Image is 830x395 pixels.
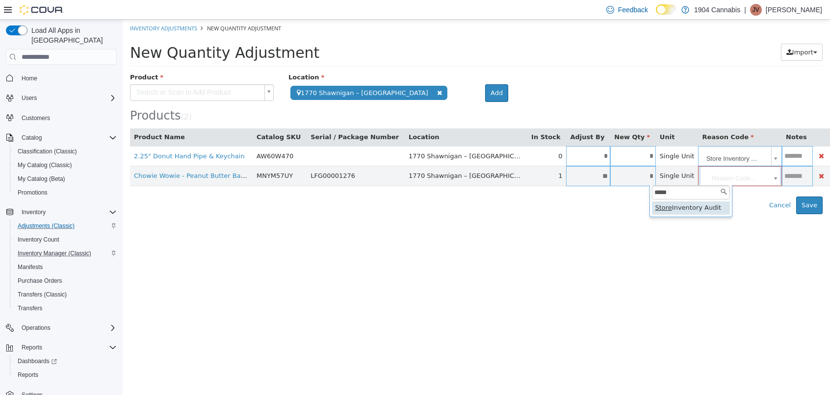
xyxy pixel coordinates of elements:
span: My Catalog (Classic) [14,159,117,171]
button: Classification (Classic) [10,145,121,158]
button: Customers [2,111,121,125]
span: JV [752,4,759,16]
span: Transfers (Classic) [18,291,67,298]
span: Inventory Count [14,234,117,246]
button: Transfers (Classic) [10,288,121,301]
button: Transfers [10,301,121,315]
span: Reports [14,369,117,381]
span: Operations [22,324,51,332]
span: Purchase Orders [14,275,117,287]
span: Inventory Count [18,236,59,244]
a: Inventory Manager (Classic) [14,247,95,259]
span: Inventory Manager (Classic) [14,247,117,259]
span: Customers [22,114,50,122]
a: Inventory Count [14,234,63,246]
span: Inventory [18,206,117,218]
span: Users [22,94,37,102]
span: Transfers (Classic) [14,289,117,300]
button: Inventory [2,205,121,219]
p: | [744,4,746,16]
span: Feedback [618,5,648,15]
button: Users [18,92,41,104]
span: Transfers [14,302,117,314]
button: Reports [18,342,46,353]
button: Promotions [10,186,121,199]
span: Adjustments (Classic) [18,222,75,230]
a: My Catalog (Beta) [14,173,69,185]
button: Catalog [2,131,121,145]
button: Reports [2,341,121,354]
span: Catalog [18,132,117,144]
span: Catalog [22,134,42,142]
span: Adjustments (Classic) [14,220,117,232]
button: Purchase Orders [10,274,121,288]
button: Reports [10,368,121,382]
button: My Catalog (Classic) [10,158,121,172]
a: Dashboards [14,355,61,367]
a: My Catalog (Classic) [14,159,76,171]
a: Purchase Orders [14,275,66,287]
span: Classification (Classic) [14,146,117,157]
span: Manifests [18,263,43,271]
a: Reports [14,369,42,381]
button: Home [2,71,121,85]
span: Users [18,92,117,104]
div: Inventory Audit [529,182,607,195]
button: Inventory [18,206,50,218]
button: Adjustments (Classic) [10,219,121,233]
a: Adjustments (Classic) [14,220,78,232]
span: Home [18,72,117,84]
span: My Catalog (Beta) [14,173,117,185]
span: Operations [18,322,117,334]
a: Dashboards [10,354,121,368]
a: Classification (Classic) [14,146,81,157]
div: Jeffrey Villeneuve [750,4,762,16]
span: Customers [18,112,117,124]
button: Catalog [18,132,46,144]
a: Customers [18,112,54,124]
button: Operations [18,322,54,334]
span: My Catalog (Classic) [18,161,72,169]
input: Dark Mode [656,4,676,15]
a: Transfers [14,302,46,314]
span: Reports [18,342,117,353]
span: Dashboards [14,355,117,367]
a: Transfers (Classic) [14,289,71,300]
button: My Catalog (Beta) [10,172,121,186]
p: 1904 Cannabis [694,4,740,16]
span: Reports [18,371,38,379]
span: Promotions [14,187,117,198]
button: Users [2,91,121,105]
span: Promotions [18,189,48,197]
span: Classification (Classic) [18,148,77,155]
span: Inventory [22,208,46,216]
img: Cova [20,5,64,15]
span: Inventory Manager (Classic) [18,249,91,257]
a: Promotions [14,187,52,198]
span: Manifests [14,261,117,273]
span: Home [22,74,37,82]
span: Dashboards [18,357,57,365]
span: Reports [22,344,42,351]
span: Transfers [18,304,42,312]
span: Load All Apps in [GEOGRAPHIC_DATA] [27,25,117,45]
a: Home [18,73,41,84]
button: Manifests [10,260,121,274]
a: Manifests [14,261,47,273]
span: Purchase Orders [18,277,62,285]
button: Inventory Manager (Classic) [10,247,121,260]
span: My Catalog (Beta) [18,175,65,183]
p: [PERSON_NAME] [766,4,822,16]
button: Operations [2,321,121,335]
span: Store [533,184,549,192]
button: Inventory Count [10,233,121,247]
